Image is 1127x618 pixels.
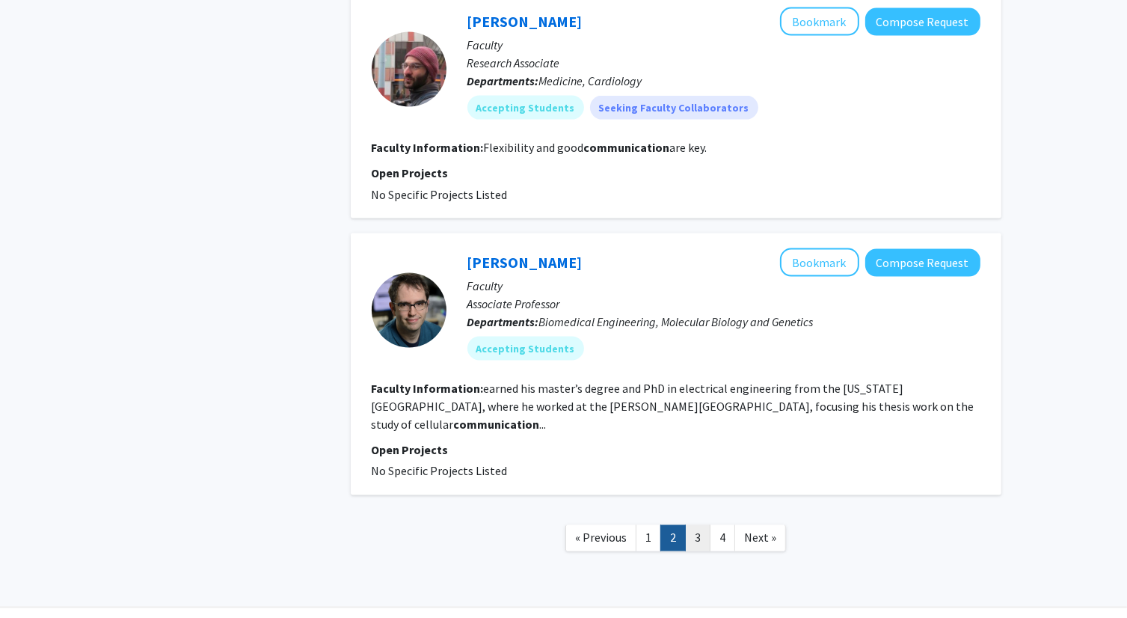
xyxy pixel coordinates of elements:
[467,277,980,295] p: Faculty
[575,530,627,545] span: « Previous
[734,525,786,551] a: Next
[484,140,707,155] fg-read-more: Flexibility and good are key.
[372,441,980,459] p: Open Projects
[865,249,980,277] button: Compose Request to Winston Timp
[744,530,776,545] span: Next »
[539,314,814,329] span: Biomedical Engineering, Molecular Biology and Genetics
[865,8,980,36] button: Compose Request to Kyriakos Papanicolaou
[565,525,636,551] a: Previous
[467,337,584,361] mat-chip: Accepting Students
[467,12,583,31] a: [PERSON_NAME]
[636,525,661,551] a: 1
[685,525,710,551] a: 3
[539,73,642,88] span: Medicine, Cardiology
[372,381,974,432] fg-read-more: earned his master’s degree and PhD in electrical engineering from the [US_STATE][GEOGRAPHIC_DATA]...
[467,54,980,72] p: Research Associate
[11,551,64,607] iframe: Chat
[372,164,980,182] p: Open Projects
[467,314,539,329] b: Departments:
[372,187,508,202] span: No Specific Projects Listed
[454,417,540,432] b: communication
[590,96,758,120] mat-chip: Seeking Faculty Collaborators
[467,36,980,54] p: Faculty
[467,73,539,88] b: Departments:
[780,7,859,36] button: Add Kyriakos Papanicolaou to Bookmarks
[780,248,859,277] button: Add Winston Timp to Bookmarks
[467,295,980,313] p: Associate Professor
[584,140,670,155] b: communication
[710,525,735,551] a: 4
[467,253,583,272] a: [PERSON_NAME]
[372,140,484,155] b: Faculty Information:
[660,525,686,551] a: 2
[372,464,508,479] span: No Specific Projects Listed
[351,510,1001,571] nav: Page navigation
[467,96,584,120] mat-chip: Accepting Students
[372,381,484,396] b: Faculty Information:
